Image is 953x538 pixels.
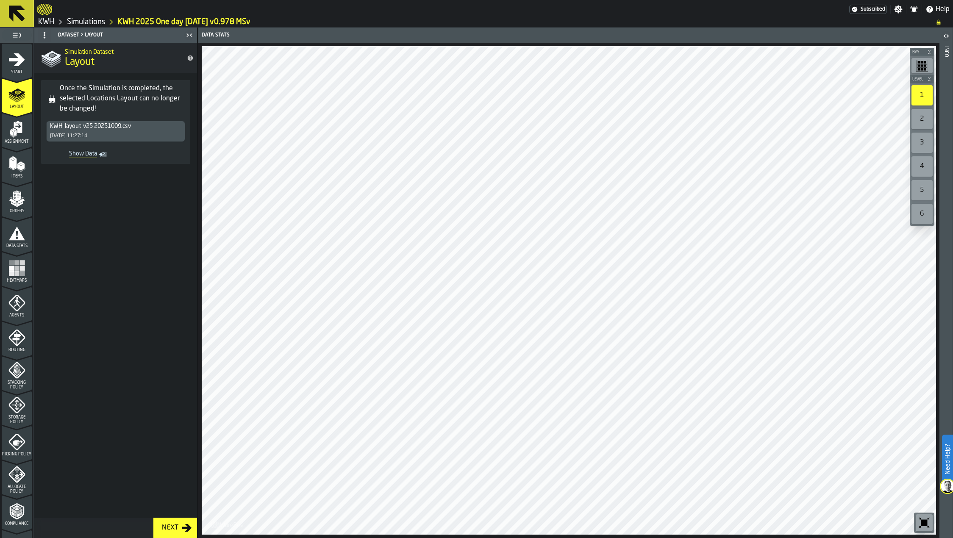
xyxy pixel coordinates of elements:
[2,78,32,112] li: menu Layout
[861,6,885,12] span: Subscribed
[943,44,949,536] div: Info
[34,43,197,73] div: title-Layout
[50,150,97,159] span: Show Data
[2,44,32,78] li: menu Start
[2,70,32,75] span: Start
[2,209,32,214] span: Orders
[2,521,32,526] span: Compliance
[2,278,32,283] span: Heatmaps
[2,174,32,179] span: Items
[2,322,32,355] li: menu Routing
[914,513,934,533] div: button-toolbar-undefined
[910,155,934,178] div: button-toolbar-undefined
[198,28,939,43] header: Data Stats
[38,17,54,27] a: link-to-/wh/i/4fb45246-3b77-4bb5-b880-c337c3c5facb
[2,105,32,109] span: Layout
[2,139,32,144] span: Assignment
[2,29,32,41] label: button-toggle-Toggle Full Menu
[153,518,197,538] button: button-Next
[943,435,952,483] label: Need Help?
[910,75,934,83] button: button-
[911,204,933,224] div: 6
[910,202,934,226] div: button-toolbar-undefined
[2,415,32,424] span: Storage Policy
[936,4,950,14] span: Help
[65,47,180,55] h2: Sub Title
[118,17,250,27] a: link-to-/wh/i/4fb45246-3b77-4bb5-b880-c337c3c5facb/simulations/90e22778-13c7-438d-8169-84dd262c2477
[911,156,933,177] div: 4
[910,178,934,202] div: button-toolbar-undefined
[911,109,933,129] div: 2
[2,348,32,352] span: Routing
[65,55,94,69] span: Layout
[2,313,32,318] span: Agents
[2,287,32,321] li: menu Agents
[911,133,933,153] div: 3
[906,5,922,14] label: button-toggle-Notifications
[41,80,190,164] div: alert-Once the Simulation is completed, the selected Locations Layout can no longer be changed!
[50,133,87,139] div: [DATE] 11:27:14
[911,180,933,200] div: 5
[922,4,953,14] label: button-toggle-Help
[2,252,32,286] li: menu Heatmaps
[939,28,953,538] header: Info
[203,516,251,533] a: logo-header
[50,123,181,130] div: DropdownMenuValue-01f6d6c1-fd80-4de7-b00d-9f2db416ea08
[2,380,32,390] span: Stacking Policy
[2,452,32,457] span: Picking Policy
[2,356,32,390] li: menu Stacking Policy
[910,48,934,56] button: button-
[46,149,112,161] a: toggle-dataset-table-Show Data
[910,83,934,107] div: button-toolbar-undefined
[917,516,931,530] svg: Reset zoom and position
[183,30,195,40] label: button-toggle-Close me
[2,113,32,147] li: menu Assignment
[891,5,906,14] label: button-toggle-Settings
[46,121,185,142] div: DropdownMenuValue-01f6d6c1-fd80-4de7-b00d-9f2db416ea08[DATE] 11:27:14
[910,131,934,155] div: button-toolbar-undefined
[911,77,925,82] span: Level
[2,183,32,216] li: menu Orders
[2,485,32,494] span: Allocate Policy
[60,83,187,114] div: Once the Simulation is completed, the selected Locations Layout can no longer be changed!
[2,460,32,494] li: menu Allocate Policy
[911,85,933,105] div: 1
[2,495,32,529] li: menu Compliance
[849,5,887,14] div: Menu Subscription
[158,523,182,533] div: Next
[200,32,570,38] div: Data Stats
[2,148,32,182] li: menu Items
[911,50,925,55] span: Bay
[2,426,32,460] li: menu Picking Policy
[2,217,32,251] li: menu Data Stats
[67,17,105,27] a: link-to-/wh/i/4fb45246-3b77-4bb5-b880-c337c3c5facb
[910,56,934,75] div: button-toolbar-undefined
[37,2,52,17] a: logo-header
[910,107,934,131] div: button-toolbar-undefined
[2,391,32,425] li: menu Storage Policy
[849,5,887,14] a: link-to-/wh/i/4fb45246-3b77-4bb5-b880-c337c3c5facb/settings/billing
[2,244,32,248] span: Data Stats
[940,29,952,44] label: button-toggle-Open
[36,28,183,42] div: Dataset > Layout
[37,17,950,27] nav: Breadcrumb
